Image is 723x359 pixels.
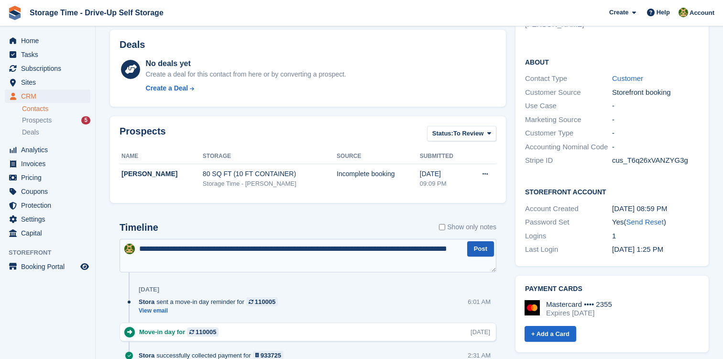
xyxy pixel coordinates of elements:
[5,157,90,170] a: menu
[22,127,90,137] a: Deals
[525,142,612,153] div: Accounting Nominal Code
[612,245,663,253] time: 2025-09-24 12:25:24 UTC
[612,217,699,228] div: Yes
[146,83,188,93] div: Create a Deal
[146,69,346,79] div: Create a deal for this contact from here or by converting a prospect.
[21,48,78,61] span: Tasks
[420,179,468,189] div: 09:09 PM
[525,87,612,98] div: Customer Source
[120,126,166,144] h2: Prospects
[21,260,78,273] span: Booking Portal
[612,231,699,242] div: 1
[427,126,496,142] button: Status: To Review
[22,128,39,137] span: Deals
[525,300,540,315] img: Mastercard Logo
[626,218,663,226] a: Send Reset
[5,143,90,157] a: menu
[337,149,420,164] th: Source
[21,213,78,226] span: Settings
[525,187,699,196] h2: Storefront Account
[525,128,612,139] div: Customer Type
[121,169,203,179] div: [PERSON_NAME]
[546,300,612,309] div: Mastercard •••• 2355
[690,8,714,18] span: Account
[9,248,95,258] span: Storefront
[525,217,612,228] div: Password Set
[420,149,468,164] th: Submitted
[139,327,223,337] div: Move-in day for
[432,129,453,138] span: Status:
[612,128,699,139] div: -
[5,62,90,75] a: menu
[468,297,491,306] div: 6:01 AM
[203,149,337,164] th: Storage
[124,244,135,254] img: Zain Sarwar
[467,241,494,257] button: Post
[525,101,612,112] div: Use Case
[21,199,78,212] span: Protection
[5,34,90,47] a: menu
[120,222,158,233] h2: Timeline
[5,171,90,184] a: menu
[21,34,78,47] span: Home
[255,297,275,306] div: 110005
[453,129,483,138] span: To Review
[420,169,468,179] div: [DATE]
[21,157,78,170] span: Invoices
[609,8,628,17] span: Create
[21,185,78,198] span: Coupons
[79,261,90,272] a: Preview store
[657,8,670,17] span: Help
[5,185,90,198] a: menu
[21,226,78,240] span: Capital
[22,116,52,125] span: Prospects
[21,143,78,157] span: Analytics
[5,76,90,89] a: menu
[81,116,90,124] div: 5
[525,57,699,67] h2: About
[439,222,496,232] label: Show only notes
[525,203,612,214] div: Account Created
[21,76,78,89] span: Sites
[22,104,90,113] a: Contacts
[146,83,346,93] a: Create a Deal
[612,101,699,112] div: -
[337,169,420,179] div: Incomplete booking
[624,218,666,226] span: ( )
[612,155,699,166] div: cus_T6q26xVANZYG3g
[5,260,90,273] a: menu
[187,327,219,337] a: 110005
[120,149,203,164] th: Name
[679,8,688,17] img: Zain Sarwar
[21,62,78,75] span: Subscriptions
[471,327,490,337] div: [DATE]
[21,90,78,103] span: CRM
[525,285,699,293] h2: Payment cards
[525,73,612,84] div: Contact Type
[5,90,90,103] a: menu
[612,203,699,214] div: [DATE] 08:59 PM
[139,307,283,315] a: View email
[525,244,612,255] div: Last Login
[612,74,643,82] a: Customer
[612,142,699,153] div: -
[525,114,612,125] div: Marketing Source
[120,39,145,50] h2: Deals
[139,297,283,306] div: sent a move-in day reminder for
[203,179,337,189] div: Storage Time - [PERSON_NAME]
[21,171,78,184] span: Pricing
[525,231,612,242] div: Logins
[139,286,159,293] div: [DATE]
[612,87,699,98] div: Storefront booking
[146,58,346,69] div: No deals yet
[546,309,612,317] div: Expires [DATE]
[612,114,699,125] div: -
[203,169,337,179] div: 80 SQ FT (10 FT CONTAINER)
[5,199,90,212] a: menu
[246,297,278,306] a: 110005
[22,115,90,125] a: Prospects 5
[139,297,154,306] span: Stora
[5,48,90,61] a: menu
[525,155,612,166] div: Stripe ID
[8,6,22,20] img: stora-icon-8386f47178a22dfd0bd8f6a31ec36ba5ce8667c1dd55bd0f319d3a0aa187defe.svg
